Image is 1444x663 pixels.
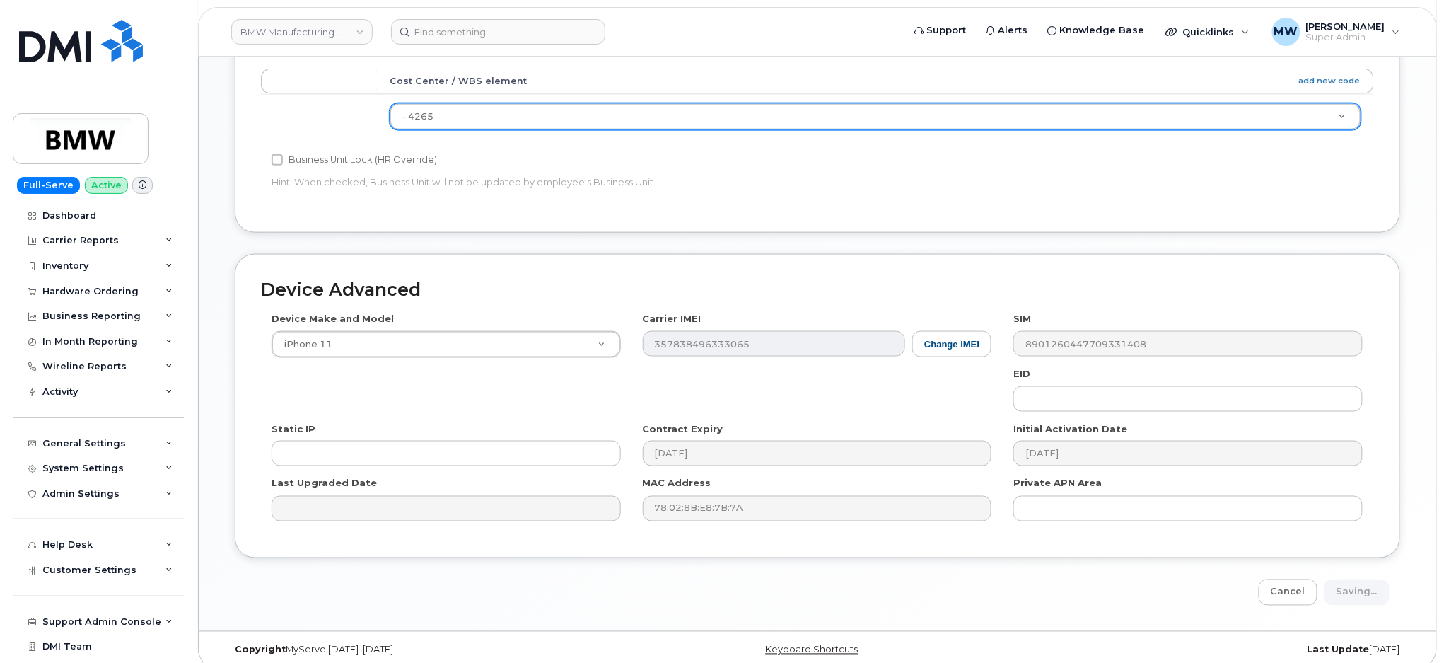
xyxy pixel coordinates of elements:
div: Quicklinks [1156,18,1259,46]
label: MAC Address [643,477,711,490]
label: Private APN Area [1013,477,1102,490]
label: Contract Expiry [643,422,723,436]
div: Marissa Weiss [1262,18,1410,46]
label: Initial Activation Date [1013,422,1127,436]
span: iPhone 11 [276,338,332,351]
label: Last Upgraded Date [272,477,377,490]
a: Cancel [1259,580,1317,606]
span: - 4265 [402,111,433,122]
label: Device Make and Model [272,312,394,325]
span: MW [1274,23,1298,40]
label: Carrier IMEI [643,312,701,325]
span: [PERSON_NAME] [1306,21,1385,32]
a: iPhone 11 [272,332,620,357]
iframe: Messenger Launcher [1382,601,1433,652]
span: Quicklinks [1183,26,1235,38]
th: Cost Center / WBS element [377,69,1374,94]
div: MyServe [DATE]–[DATE] [224,645,619,656]
span: Alerts [998,23,1027,38]
span: Super Admin [1306,32,1385,43]
input: Business Unit Lock (HR Override) [272,154,283,166]
a: Alerts [976,16,1037,45]
a: add new code [1299,75,1361,87]
strong: Last Update [1308,645,1370,655]
span: Knowledge Base [1059,23,1145,38]
p: Hint: When checked, Business Unit will not be updated by employee's Business Unit [272,175,991,189]
label: Static IP [272,422,315,436]
label: SIM [1013,312,1031,325]
strong: Copyright [235,645,286,655]
button: Change IMEI [912,331,991,357]
a: BMW Manufacturing Co LLC [231,19,373,45]
a: - 4265 [390,104,1361,129]
div: [DATE] [1015,645,1411,656]
a: Keyboard Shortcuts [765,645,858,655]
label: EID [1013,367,1030,381]
input: Find something... [391,19,605,45]
a: Support [904,16,976,45]
h2: Device Advanced [261,280,1374,300]
label: Business Unit Lock (HR Override) [272,151,437,168]
a: Knowledge Base [1037,16,1155,45]
span: Support [926,23,966,38]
